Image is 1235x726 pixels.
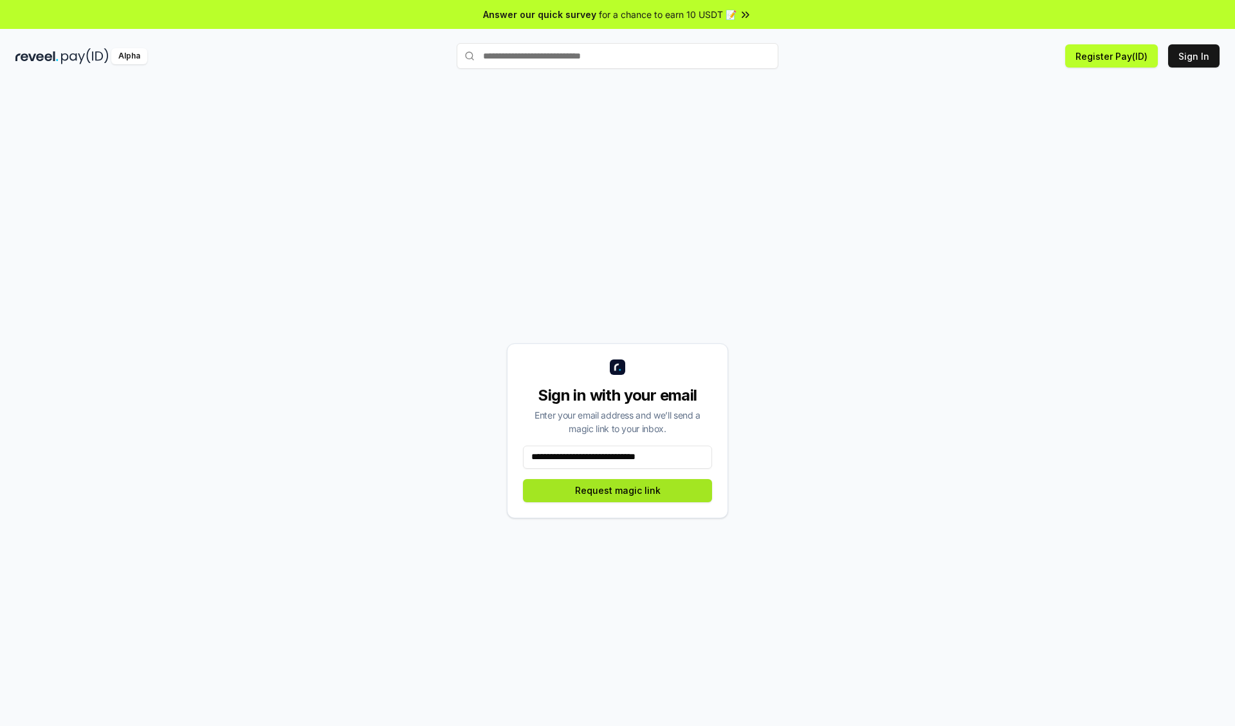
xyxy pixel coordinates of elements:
span: for a chance to earn 10 USDT 📝 [599,8,736,21]
button: Request magic link [523,479,712,502]
img: logo_small [610,359,625,375]
button: Register Pay(ID) [1065,44,1158,68]
span: Answer our quick survey [483,8,596,21]
img: reveel_dark [15,48,59,64]
div: Sign in with your email [523,385,712,406]
div: Enter your email address and we’ll send a magic link to your inbox. [523,408,712,435]
img: pay_id [61,48,109,64]
div: Alpha [111,48,147,64]
button: Sign In [1168,44,1220,68]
